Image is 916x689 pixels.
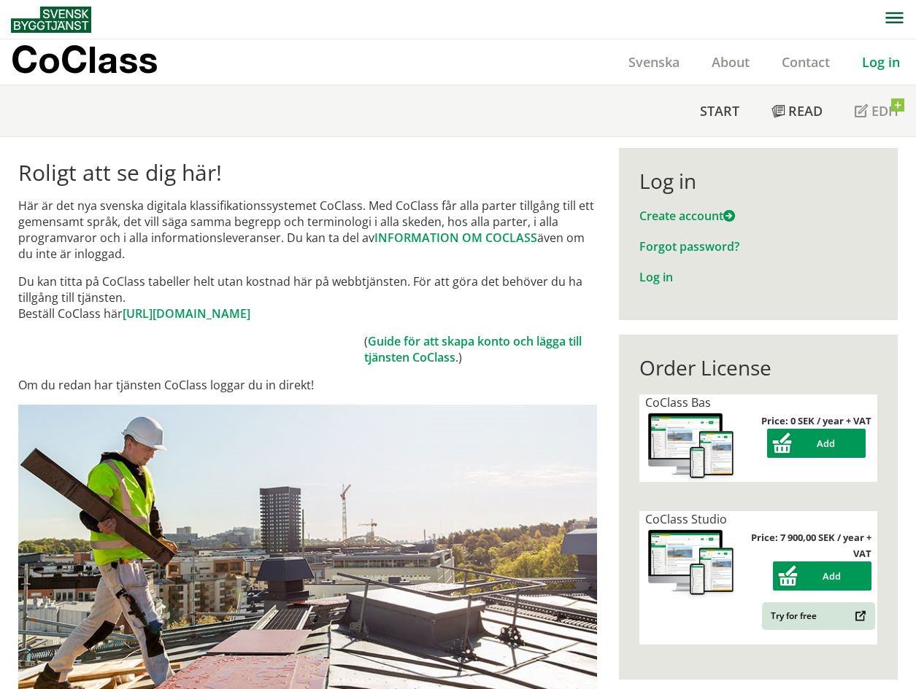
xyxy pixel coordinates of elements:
[767,429,866,458] button: Add
[762,602,875,630] a: Try for free
[18,198,597,262] p: Här är det nya svenska digitala klassifikationssystemet CoClass. Med CoClass får alla parter till...
[123,305,250,322] a: [URL][DOMAIN_NAME]
[11,51,158,68] p: CoClass
[788,102,823,120] span: Read
[700,102,739,120] span: Start
[684,85,755,136] a: Start
[374,230,537,246] a: INFORMATION OM COCLASS
[645,410,736,482] img: coclass-license.jpg
[846,53,916,71] a: Log in
[645,394,711,410] span: CoClass Bas
[645,527,736,599] img: coclass-license.jpg
[18,377,597,393] p: Om du redan har tjänsten CoClass loggar du in direkt!
[751,531,871,560] strong: Price: 7 900,00 SEK / year + VAT
[639,208,735,224] a: Create account
[761,414,871,427] strong: Price: 0 SEK / year + VAT
[645,511,727,527] span: CoClass Studio
[639,355,877,380] div: Order License
[364,333,582,365] a: Guide för att skapa konto och lägga till tjänsten CoClass
[18,273,597,322] p: Du kan titta på CoClass tabeller helt utan kostnad här på webbtjänsten. För att göra det behöver ...
[18,160,597,186] h1: Roligt att se dig här!
[773,569,871,583] a: Add
[639,269,673,285] a: Log in
[773,561,871,591] button: Add
[364,333,597,365] td: ( .)
[853,610,866,621] img: Outbound.png
[755,85,839,136] a: Read
[696,53,766,71] a: About
[639,238,739,254] a: Forgot password?
[11,7,91,33] img: Svensk Byggtjänst
[767,437,866,450] a: Add
[766,53,846,71] a: Contact
[612,53,696,71] a: Svenska
[639,168,877,193] div: Log in
[11,39,189,85] a: CoClass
